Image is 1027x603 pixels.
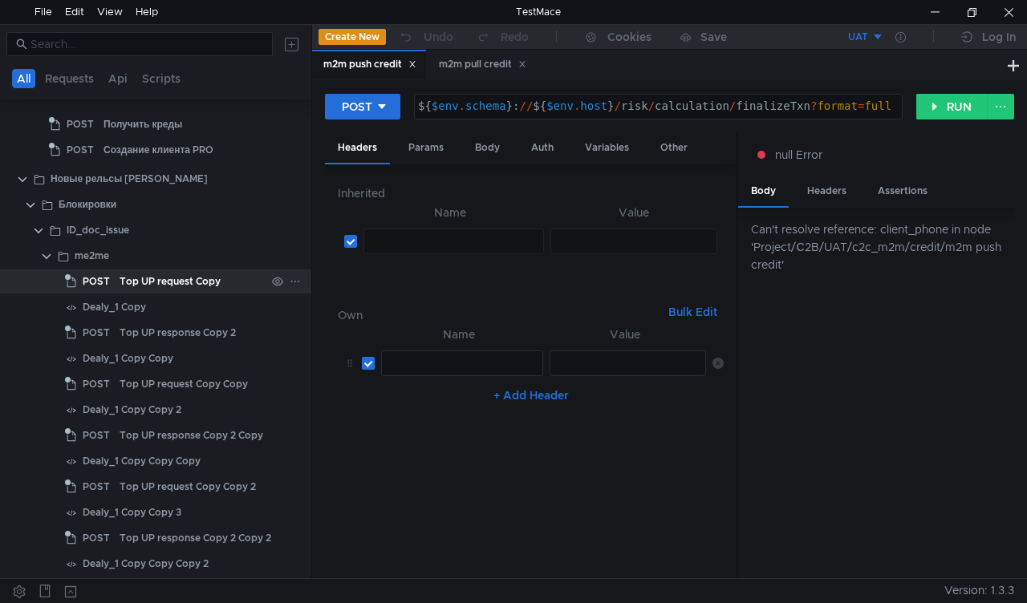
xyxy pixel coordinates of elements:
div: Top UP request Copy [120,269,221,293]
span: POST [83,321,110,345]
button: RUN [916,94,988,119]
button: Bulk Edit [662,302,724,322]
div: Top UP response Copy 2 [120,321,236,345]
div: Top UP request Copy Copy 2 [120,475,256,499]
button: Api [104,69,132,88]
div: Dealy_1 Copy Copy [83,346,173,370]
span: null Error [775,146,822,164]
div: Body [738,176,789,208]
div: Dealy_1 Copy Copy 2 [83,398,181,422]
span: POST [83,475,110,499]
div: Top UP response Copy 2 Copy [120,423,263,447]
div: Новые рельсы [PERSON_NAME] [51,167,208,191]
div: Headers [794,176,859,206]
th: Name [357,203,544,222]
div: Assertions [865,176,940,206]
div: Undo [424,27,453,47]
span: POST [83,372,110,396]
div: Top UP response Copy 2 Copy 2 [120,526,271,550]
button: Create New [319,29,386,45]
button: + Add Header [487,386,575,405]
button: Requests [40,69,99,88]
div: Headers [325,133,390,164]
button: Scripts [137,69,185,88]
th: Value [543,325,706,344]
div: Создание клиента PRO [104,138,213,162]
div: Dealy_1 Copy Copy Copy 2 [83,552,209,576]
div: ID_doc_issue [67,218,129,242]
div: Params [396,133,457,163]
span: POST [67,112,94,136]
span: Version: 1.3.3 [944,579,1014,602]
div: Can't resolve reference: client_phone in node 'Project/С2B/UAT/c2c_m2m/credit/m2m push credit' [751,221,1014,273]
div: Получить креды [104,112,182,136]
button: POST [325,94,400,119]
div: POST [342,98,372,115]
div: Body [462,133,513,163]
button: UAT [773,24,884,50]
div: Redo [501,27,529,47]
div: Dealy_1 Copy Copy 3 [83,500,181,524]
div: Dealy_1 Copy Copy Copy [83,449,201,473]
span: POST [83,269,110,293]
div: Auth [518,133,566,163]
div: Top UP request Copy Copy 3 [120,577,256,601]
th: Name [375,325,544,344]
span: POST [83,423,110,447]
div: Блокировки [59,192,116,217]
th: Value [544,203,725,222]
div: Save [700,31,727,42]
input: Search... [30,35,263,53]
div: Other [647,133,700,163]
h6: Own [338,306,663,325]
span: POST [67,138,94,162]
div: Top UP request Copy Copy [120,372,248,396]
button: Redo [465,25,540,49]
div: Log In [982,27,1016,47]
div: me2me [75,244,109,268]
div: Dealy_1 Copy [83,295,146,319]
button: All [12,69,35,88]
span: POST [83,577,110,601]
h6: Inherited [338,184,725,203]
div: Cookies [607,27,652,47]
div: m2m pull credit [439,56,526,73]
button: Undo [386,25,465,49]
div: m2m push credit [323,56,416,73]
div: Variables [572,133,642,163]
div: UAT [848,30,868,45]
span: POST [83,526,110,550]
